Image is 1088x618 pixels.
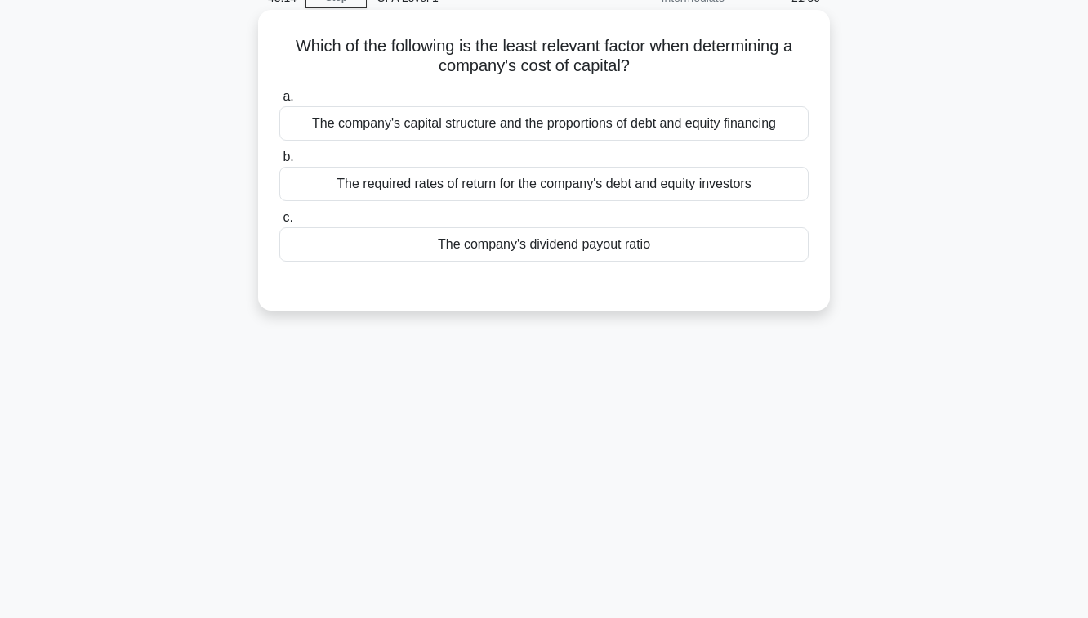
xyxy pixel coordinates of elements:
[279,106,809,141] div: The company's capital structure and the proportions of debt and equity financing
[283,150,293,163] span: b.
[279,167,809,201] div: The required rates of return for the company's debt and equity investors
[278,36,810,77] h5: Which of the following is the least relevant factor when determining a company's cost of capital?
[279,227,809,262] div: The company's dividend payout ratio
[283,89,293,103] span: a.
[283,210,292,224] span: c.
